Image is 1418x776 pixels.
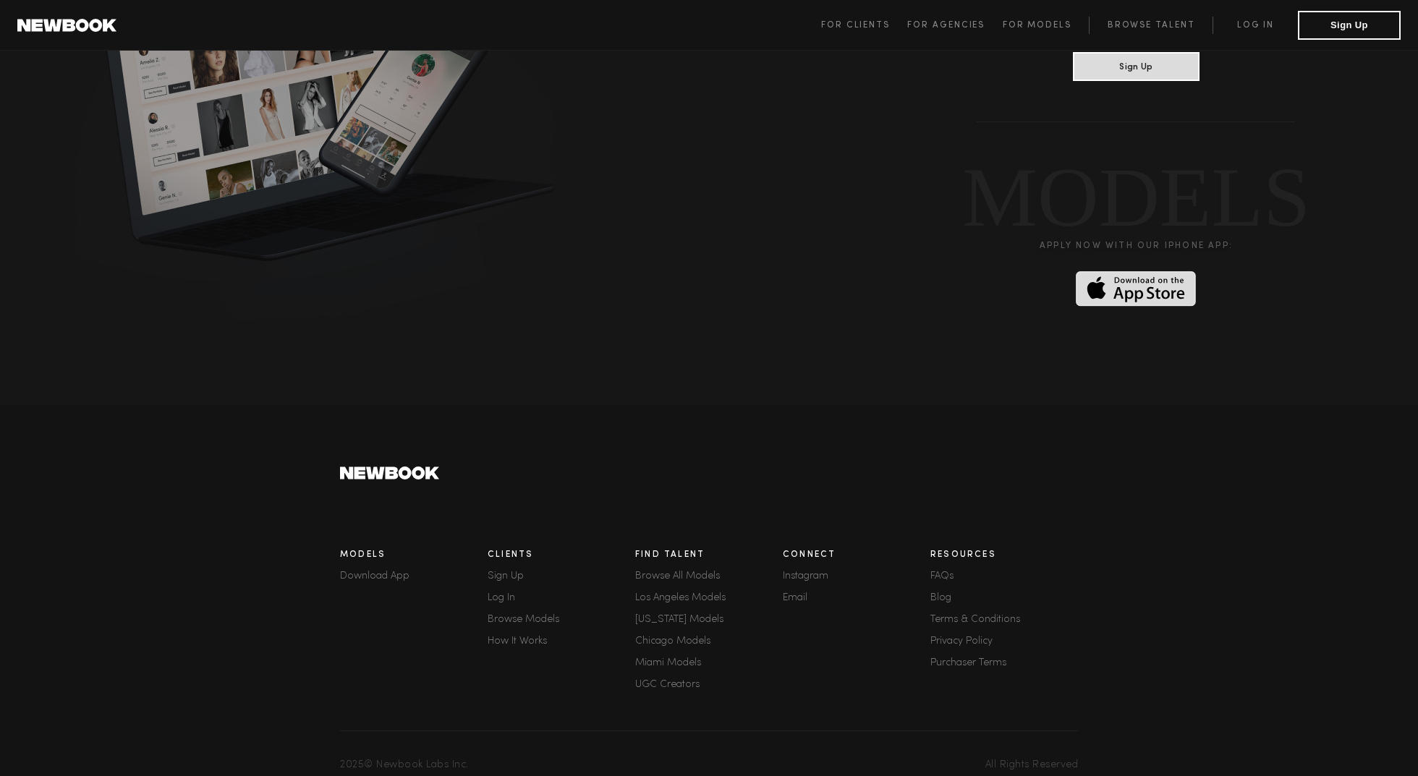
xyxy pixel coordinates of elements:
[488,636,635,647] a: How It Works
[340,571,488,581] a: Download App
[1213,17,1298,34] a: Log in
[930,658,1078,668] a: Purchaser Terms
[821,17,907,34] a: For Clients
[488,550,635,560] h3: Clients
[930,615,1078,625] a: Terms & Conditions
[930,550,1078,560] h3: Resources
[340,550,488,560] h3: Models
[1073,52,1200,81] button: Sign Up
[783,550,930,560] h3: Connect
[635,593,783,603] a: Los Angeles Models
[930,593,1078,603] a: Blog
[962,163,1310,232] div: MODELS
[635,615,783,625] a: [US_STATE] Models
[783,571,930,581] a: Instagram
[1040,242,1233,251] div: Apply now with our iPHONE APP:
[488,593,635,603] a: Log In
[635,571,783,581] a: Browse All Models
[930,636,1078,647] a: Privacy Policy
[907,21,985,30] span: For Agencies
[635,550,783,560] h3: Find Talent
[635,658,783,668] a: Miami Models
[1089,17,1213,34] a: Browse Talent
[635,636,783,647] a: Chicago Models
[985,760,1079,770] span: All Rights Reserved
[1003,17,1090,34] a: For Models
[783,593,930,603] a: Email
[488,571,635,581] div: Sign Up
[1003,21,1071,30] span: For Models
[930,571,1078,581] a: FAQs
[1298,11,1401,40] button: Sign Up
[821,21,890,30] span: For Clients
[1076,271,1196,307] img: Download on the App Store
[340,760,469,770] span: 2025 © Newbook Labs Inc.
[907,17,1002,34] a: For Agencies
[488,615,635,625] a: Browse Models
[635,680,783,690] a: UGC Creators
